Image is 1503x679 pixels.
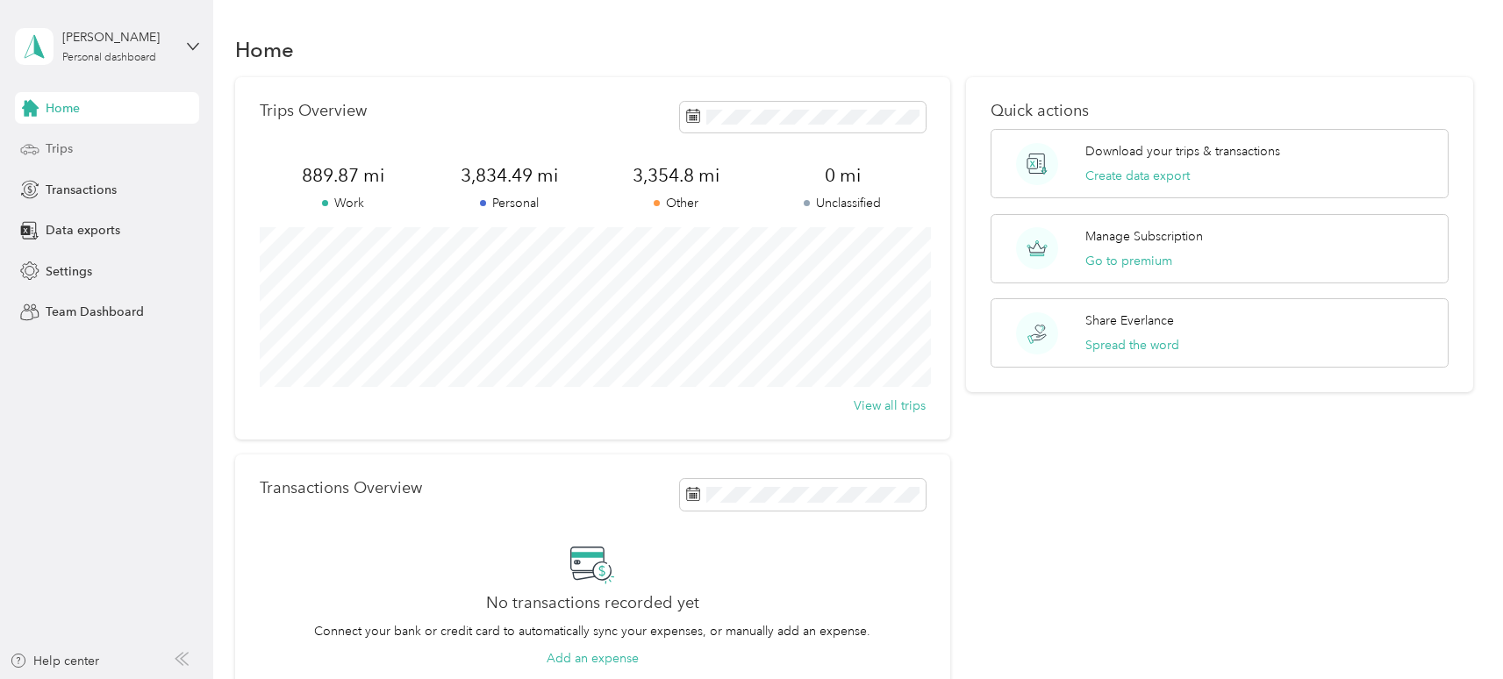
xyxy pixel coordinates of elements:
button: Help center [10,652,99,670]
p: Work [260,194,426,212]
p: Download your trips & transactions [1085,142,1280,161]
span: 3,834.49 mi [426,163,592,188]
span: 0 mi [759,163,926,188]
p: Connect your bank or credit card to automatically sync your expenses, or manually add an expense. [314,622,870,640]
button: View all trips [854,397,926,415]
p: Personal [426,194,592,212]
span: Team Dashboard [46,303,144,321]
span: Trips [46,139,73,158]
span: Transactions [46,181,117,199]
p: Share Everlance [1085,311,1174,330]
span: Data exports [46,221,120,239]
span: Settings [46,262,92,281]
div: Personal dashboard [62,53,156,63]
span: 3,354.8 mi [592,163,759,188]
h1: Home [235,40,294,59]
button: Spread the word [1085,336,1179,354]
p: Quick actions [991,102,1449,120]
button: Go to premium [1085,252,1172,270]
p: Manage Subscription [1085,227,1203,246]
span: 889.87 mi [260,163,426,188]
button: Create data export [1085,167,1190,185]
button: Add an expense [547,649,639,668]
span: Home [46,99,80,118]
div: [PERSON_NAME] [62,28,172,46]
p: Unclassified [759,194,926,212]
p: Transactions Overview [260,479,422,497]
iframe: Everlance-gr Chat Button Frame [1405,581,1503,679]
p: Trips Overview [260,102,367,120]
p: Other [592,194,759,212]
h2: No transactions recorded yet [486,594,699,612]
